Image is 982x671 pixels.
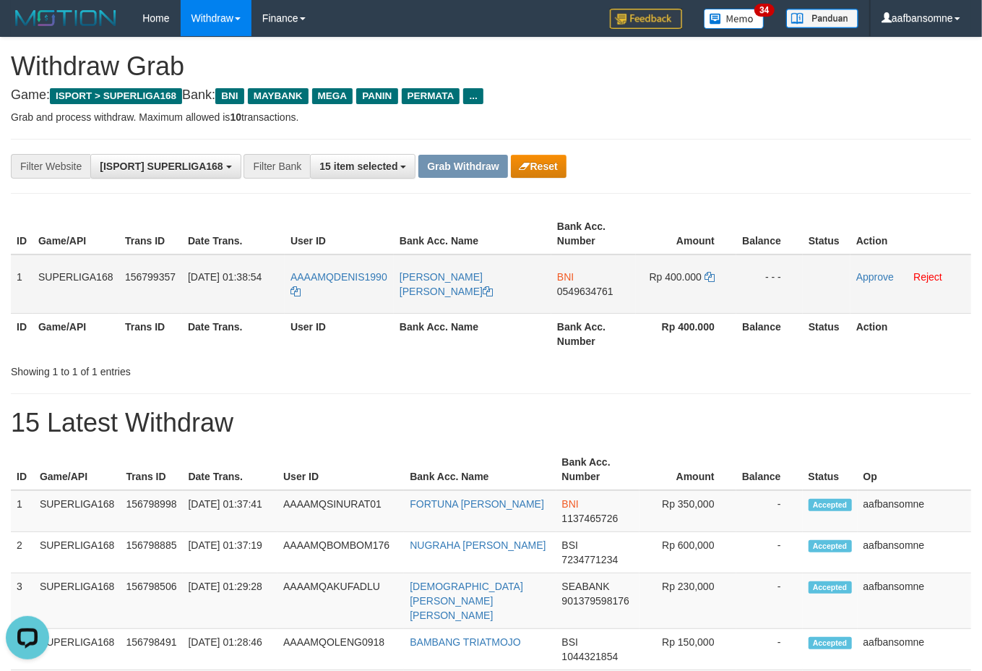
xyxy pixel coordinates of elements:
[639,629,736,670] td: Rp 150,000
[183,490,278,532] td: [DATE] 01:37:41
[120,449,182,490] th: Trans ID
[562,595,629,607] span: Copy 901379598176 to clipboard
[913,271,942,283] a: Reject
[34,532,121,573] td: SUPERLIGA168
[6,6,49,49] button: Open LiveChat chat widget
[90,154,241,179] button: [ISPORT] SUPERLIGA168
[562,498,579,510] span: BNI
[244,154,310,179] div: Filter Bank
[410,498,544,510] a: FORTUNA [PERSON_NAME]
[858,573,971,629] td: aafbansomne
[809,540,852,552] span: Accepted
[33,213,119,255] th: Game/API
[50,88,182,104] span: ISPORT > SUPERLIGA168
[400,271,493,297] a: [PERSON_NAME] [PERSON_NAME]
[562,539,579,551] span: BSI
[704,9,765,29] img: Button%20Memo.svg
[11,213,33,255] th: ID
[736,629,803,670] td: -
[11,449,34,490] th: ID
[11,313,33,354] th: ID
[858,449,971,490] th: Op
[182,313,285,354] th: Date Trans.
[650,271,702,283] span: Rp 400.000
[639,449,736,490] th: Amount
[551,213,636,255] th: Bank Acc. Number
[277,532,404,573] td: AAAAMQBOMBOM176
[356,88,397,104] span: PANIN
[803,449,858,490] th: Status
[562,581,610,592] span: SEABANK
[120,490,182,532] td: 156798998
[850,213,971,255] th: Action
[562,636,579,648] span: BSI
[119,213,182,255] th: Trans ID
[277,449,404,490] th: User ID
[120,629,182,670] td: 156798491
[858,532,971,573] td: aafbansomne
[319,161,397,172] span: 15 item selected
[290,271,387,297] a: AAAAMQDENIS1990
[277,629,404,670] td: AAAAMQOLENG0918
[809,581,852,594] span: Accepted
[11,409,971,437] h1: 15 Latest Withdraw
[463,88,483,104] span: ...
[410,636,521,648] a: BAMBANG TRIATMOJO
[639,532,736,573] td: Rp 600,000
[34,449,121,490] th: Game/API
[511,155,567,178] button: Reset
[11,255,33,314] td: 1
[33,313,119,354] th: Game/API
[705,271,715,283] a: Copy 400000 to clipboard
[11,52,971,81] h1: Withdraw Grab
[34,573,121,629] td: SUPERLIGA168
[736,573,803,629] td: -
[610,9,682,29] img: Feedback.jpg
[557,271,574,283] span: BNI
[809,637,852,649] span: Accepted
[858,629,971,670] td: aafbansomne
[182,213,285,255] th: Date Trans.
[183,629,278,670] td: [DATE] 01:28:46
[562,651,619,662] span: Copy 1044321854 to clipboard
[803,213,850,255] th: Status
[404,449,556,490] th: Bank Acc. Name
[11,154,90,179] div: Filter Website
[394,313,551,354] th: Bank Acc. Name
[736,313,803,354] th: Balance
[312,88,353,104] span: MEGA
[736,490,803,532] td: -
[639,573,736,629] td: Rp 230,000
[786,9,858,28] img: panduan.png
[183,573,278,629] td: [DATE] 01:29:28
[285,313,394,354] th: User ID
[551,313,636,354] th: Bank Acc. Number
[277,573,404,629] td: AAAAMQAKUFADLU
[119,313,182,354] th: Trans ID
[557,286,613,297] span: Copy 0549634761 to clipboard
[418,155,507,178] button: Grab Withdraw
[120,573,182,629] td: 156798506
[736,449,803,490] th: Balance
[736,255,803,314] td: - - -
[803,313,850,354] th: Status
[310,154,415,179] button: 15 item selected
[188,271,262,283] span: [DATE] 01:38:54
[230,111,241,123] strong: 10
[410,539,546,551] a: NUGRAHA [PERSON_NAME]
[33,255,119,314] td: SUPERLIGA168
[120,532,182,573] td: 156798885
[125,271,176,283] span: 156799357
[183,449,278,490] th: Date Trans.
[850,313,971,354] th: Action
[290,271,387,283] span: AAAAMQDENIS1990
[34,490,121,532] td: SUPERLIGA168
[636,313,736,354] th: Rp 400.000
[100,161,223,172] span: [ISPORT] SUPERLIGA168
[34,629,121,670] td: SUPERLIGA168
[736,532,803,573] td: -
[856,271,894,283] a: Approve
[11,7,121,29] img: MOTION_logo.png
[183,532,278,573] td: [DATE] 01:37:19
[11,490,34,532] td: 1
